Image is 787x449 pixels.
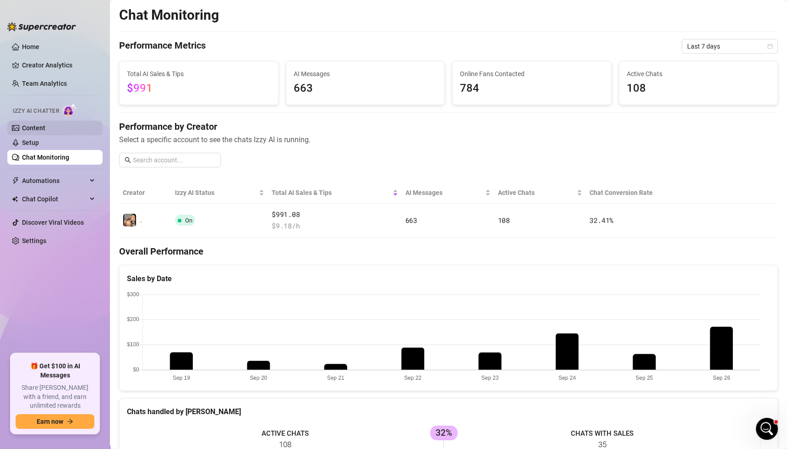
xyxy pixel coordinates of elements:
span: AI Messages [405,188,483,198]
span: Active Chats [627,69,771,79]
div: Tanya [33,211,51,221]
span: 108 [498,216,510,225]
span: On [185,217,192,224]
span: 784 [460,80,604,97]
div: Profile image for Tanya [11,202,29,220]
a: Team Analytics [22,80,67,87]
a: Chat Monitoring [22,154,69,161]
div: Tanya [33,109,51,119]
th: AI Messages [402,182,494,204]
span: arrow-right [67,418,73,425]
span: 🎁 Get $100 in AI Messages [16,362,94,380]
button: News [137,286,183,323]
a: Home [22,43,39,50]
span: Izzy AI Status [175,188,257,198]
img: Profile image for Yoni [11,168,29,186]
button: Help [92,286,137,323]
th: Izzy AI Status [171,182,268,204]
img: logo-BBDzfeDw.svg [7,22,76,31]
img: Chat Copilot [12,196,18,202]
span: Help [107,309,122,316]
img: AI Chatter [63,103,77,116]
span: Share [PERSON_NAME] with a friend, and earn unlimited rewards [16,383,94,410]
span: search [125,157,131,163]
div: • [DATE] [56,279,82,288]
h1: Messages [68,4,117,20]
span: Select a specific account to see the chats Izzy AI is running. [119,134,778,145]
span: 32.41 % [590,216,613,225]
span: Hey [PERSON_NAME]! You're currently on the SuperAI plan. You can check the details by heading to ... [33,270,748,277]
th: Creator [119,182,171,204]
div: • [DATE] [53,75,79,85]
div: • [DATE] [87,245,113,255]
div: • [DATE] [47,177,73,187]
div: Sales by Date [127,273,770,284]
img: Profile image for Giselle [11,270,29,288]
span: Hi [PERSON_NAME], you can turn off the two last options, under Izzy Advanced Settings: [33,33,317,40]
div: Yoni [33,177,45,187]
span: Active Chats [498,188,575,198]
th: Active Chats [494,182,586,204]
div: Profile image for Tanya [11,100,29,118]
span: Izzy AI Chatter [13,107,59,116]
div: • [DATE] [56,143,82,153]
button: Messages [46,286,92,323]
div: • [DATE] [53,109,79,119]
img: Profile image for Ella [11,32,29,50]
img: . [123,214,136,227]
span: Online Fans Contacted [460,69,604,79]
span: thunderbolt [12,177,19,184]
div: Profile image for Tanya [11,66,29,84]
div: Chats handled by [PERSON_NAME] [127,406,770,417]
div: Giselle [33,143,54,153]
div: Tanya [33,75,51,85]
button: Earn nowarrow-right [16,414,94,429]
span: 663 [405,216,417,225]
a: Setup [22,139,39,146]
div: [PERSON_NAME] [33,41,86,51]
span: AI Messages [294,69,437,79]
span: You're welcome! Have a great day and if anything comes up, I'm here. [33,236,258,244]
h4: Performance by Creator [119,120,778,133]
th: Chat Conversion Rate [586,182,712,204]
a: Settings [22,237,46,244]
span: $ 9.18 /h [272,221,398,232]
input: Search account... [133,155,215,165]
img: Profile image for Giselle [11,134,29,152]
span: 663 [294,80,437,97]
span: 108 [627,80,771,97]
span: Last 7 days [687,39,772,53]
a: Discover Viral Videos [22,219,84,226]
span: $991.08 [272,209,398,220]
th: Total AI Sales & Tips [268,182,401,204]
span: . [140,216,142,224]
div: • 5h ago [87,41,114,51]
div: [PERSON_NAME] [33,245,86,255]
span: $991 [127,82,153,94]
iframe: Intercom live chat [756,418,778,440]
div: Giselle [33,279,54,288]
span: News [152,309,169,316]
span: Chat Copilot [22,192,87,206]
span: Automations [22,173,87,188]
span: Earn now [37,418,63,425]
a: Creator Analytics [22,58,95,72]
a: Content [22,124,45,132]
h4: Overall Performance [119,245,778,258]
img: Profile image for Ella [11,236,29,254]
span: Total AI Sales & Tips [272,188,390,198]
span: Hi [PERSON_NAME], We are attending XBIZ 🎉. If you’re there too, scan the QR code and drop us a me... [33,202,619,210]
span: Total AI Sales & Tips [127,69,271,79]
div: Close [161,4,177,20]
div: • [DATE] [53,211,79,221]
h4: Performance Metrics [119,39,206,54]
span: Home [13,309,32,316]
span: calendar [767,44,773,49]
h2: Chat Monitoring [119,6,219,24]
span: Messages [51,309,86,316]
